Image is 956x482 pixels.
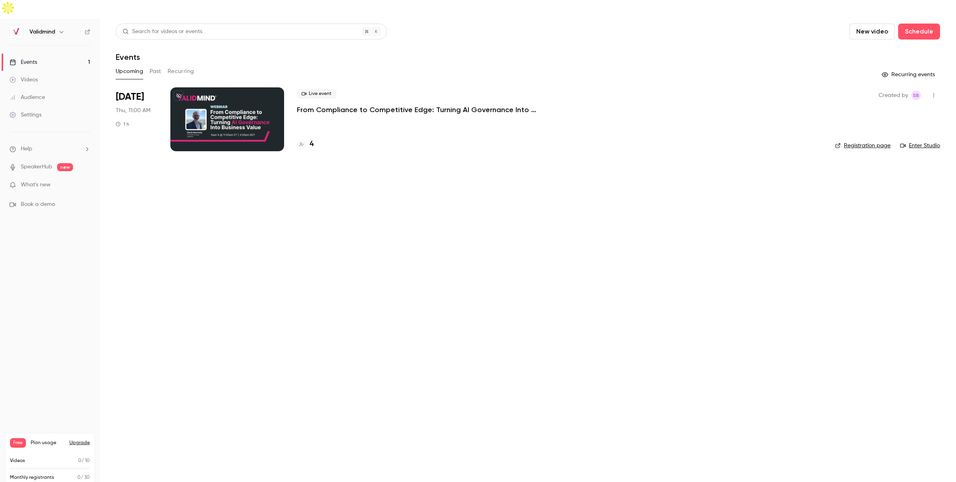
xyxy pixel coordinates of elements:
[10,93,45,101] div: Audience
[116,121,129,127] div: 1 h
[69,440,90,446] button: Upgrade
[297,89,336,99] span: Live event
[10,76,38,84] div: Videos
[116,87,158,151] div: Sep 4 Thu, 11:00 AM (America/Toronto)
[310,139,314,150] h4: 4
[150,65,161,78] button: Past
[21,145,32,153] span: Help
[31,440,65,446] span: Plan usage
[30,28,55,36] h6: Validmind
[10,58,37,66] div: Events
[21,200,55,209] span: Book a demo
[297,139,314,150] a: 4
[116,65,143,78] button: Upcoming
[10,111,41,119] div: Settings
[849,24,895,40] button: New video
[81,182,90,189] iframe: Noticeable Trigger
[78,457,90,464] p: / 10
[116,107,150,115] span: Thu, 11:00 AM
[10,474,54,481] p: Monthly registrants
[898,24,940,40] button: Schedule
[21,163,52,171] a: SpeakerHub
[913,91,919,100] span: SB
[78,458,81,463] span: 0
[21,181,51,189] span: What's new
[297,105,536,115] a: From Compliance to Competitive Edge: Turning AI Governance Into Business Value
[879,91,908,100] span: Created by
[122,28,202,36] div: Search for videos or events
[900,142,940,150] a: Enter Studio
[10,438,26,448] span: Free
[835,142,891,150] a: Registration page
[116,91,144,103] span: [DATE]
[77,475,81,480] span: 0
[878,68,940,81] button: Recurring events
[10,145,90,153] li: help-dropdown-opener
[10,26,23,38] img: Validmind
[168,65,194,78] button: Recurring
[116,52,140,62] h1: Events
[10,457,25,464] p: Videos
[57,163,73,171] span: new
[77,474,90,481] p: / 30
[911,91,921,100] span: Sarena Brown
